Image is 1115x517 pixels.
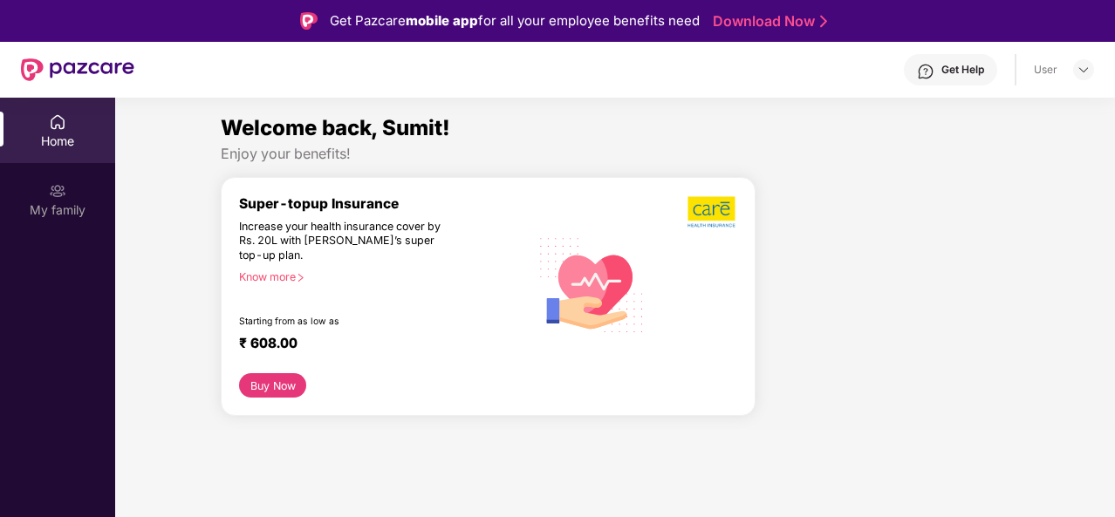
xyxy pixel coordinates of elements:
button: Buy Now [239,373,306,398]
img: svg+xml;base64,PHN2ZyB3aWR0aD0iMjAiIGhlaWdodD0iMjAiIHZpZXdCb3g9IjAgMCAyMCAyMCIgZmlsbD0ibm9uZSIgeG... [49,182,66,200]
img: b5dec4f62d2307b9de63beb79f102df3.png [687,195,737,228]
div: Increase your health insurance cover by Rs. 20L with [PERSON_NAME]’s super top-up plan. [239,220,455,263]
img: Stroke [820,12,827,31]
img: svg+xml;base64,PHN2ZyBpZD0iSGVscC0zMngzMiIgeG1sbnM9Imh0dHA6Ly93d3cudzMub3JnLzIwMDAvc3ZnIiB3aWR0aD... [917,63,934,80]
a: Download Now [713,12,822,31]
div: Get Help [941,63,984,77]
span: right [296,273,305,282]
img: Logo [300,12,318,30]
img: svg+xml;base64,PHN2ZyBpZD0iRHJvcGRvd24tMzJ4MzIiIHhtbG5zPSJodHRwOi8vd3d3LnczLm9yZy8yMDAwL3N2ZyIgd2... [1077,63,1091,77]
div: Starting from as low as [239,316,455,328]
div: Get Pazcare for all your employee benefits need [330,10,700,31]
img: svg+xml;base64,PHN2ZyBpZD0iSG9tZSIgeG1sbnM9Imh0dHA6Ly93d3cudzMub3JnLzIwMDAvc3ZnIiB3aWR0aD0iMjAiIG... [49,113,66,131]
div: ₹ 608.00 [239,335,512,356]
img: svg+xml;base64,PHN2ZyB4bWxucz0iaHR0cDovL3d3dy53My5vcmcvMjAwMC9zdmciIHhtbG5zOnhsaW5rPSJodHRwOi8vd3... [530,221,654,347]
div: User [1034,63,1057,77]
span: Welcome back, Sumit! [221,115,450,140]
div: Super-topup Insurance [239,195,530,212]
div: Know more [239,270,519,282]
img: New Pazcare Logo [21,58,134,81]
strong: mobile app [406,12,478,29]
div: Enjoy your benefits! [221,145,1009,163]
